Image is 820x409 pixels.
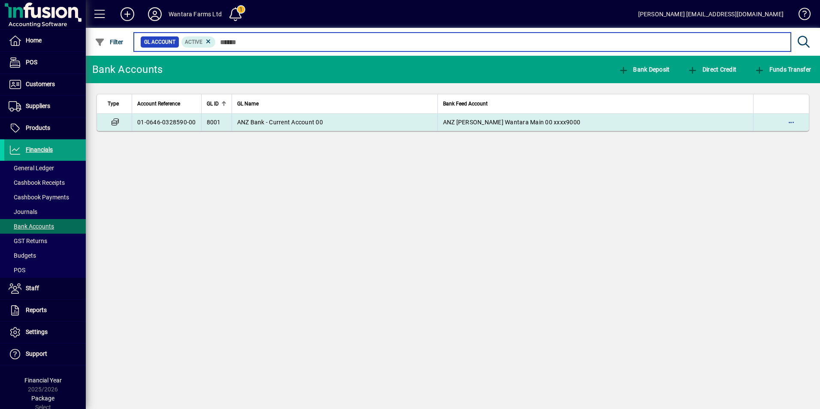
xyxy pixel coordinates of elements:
[4,263,86,277] a: POS
[4,343,86,365] a: Support
[207,99,219,108] span: GL ID
[9,238,47,244] span: GST Returns
[443,99,748,108] div: Bank Feed Account
[638,7,784,21] div: [PERSON_NAME] [EMAIL_ADDRESS][DOMAIN_NAME]
[4,117,86,139] a: Products
[4,278,86,299] a: Staff
[207,119,221,126] span: 8001
[4,248,86,263] a: Budgets
[4,322,86,343] a: Settings
[4,161,86,175] a: General Ledger
[132,114,201,131] td: 01-0646-0328590-00
[26,146,53,153] span: Financials
[685,62,739,77] button: Direct Credit
[207,99,226,108] div: GL ID
[93,34,126,50] button: Filter
[26,81,55,87] span: Customers
[185,39,202,45] span: Active
[237,99,432,108] div: GL Name
[26,285,39,292] span: Staff
[31,395,54,402] span: Package
[9,179,65,186] span: Cashbook Receipts
[26,307,47,313] span: Reports
[141,6,169,22] button: Profile
[26,37,42,44] span: Home
[26,328,48,335] span: Settings
[4,74,86,95] a: Customers
[4,300,86,321] a: Reports
[137,99,180,108] span: Account Reference
[114,6,141,22] button: Add
[792,2,809,30] a: Knowledge Base
[9,165,54,171] span: General Ledger
[26,102,50,109] span: Suppliers
[443,119,581,126] span: ANZ [PERSON_NAME] Wantara Main 00 xxxx9000
[4,234,86,248] a: GST Returns
[237,119,323,126] span: ANZ Bank - Current Account 00
[4,190,86,204] a: Cashbook Payments
[108,99,127,108] div: Type
[26,350,47,357] span: Support
[169,7,222,21] div: Wantara Farms Ltd
[4,30,86,51] a: Home
[687,66,736,73] span: Direct Credit
[4,52,86,73] a: POS
[4,96,86,117] a: Suppliers
[237,99,259,108] span: GL Name
[9,223,54,230] span: Bank Accounts
[616,62,672,77] button: Bank Deposit
[108,99,119,108] span: Type
[9,194,69,201] span: Cashbook Payments
[92,63,163,76] div: Bank Accounts
[4,219,86,234] a: Bank Accounts
[752,62,813,77] button: Funds Transfer
[24,377,62,384] span: Financial Year
[144,38,175,46] span: GL Account
[4,175,86,190] a: Cashbook Receipts
[618,66,670,73] span: Bank Deposit
[26,124,50,131] span: Products
[754,66,811,73] span: Funds Transfer
[784,115,798,129] button: More options
[181,36,216,48] mat-chip: Activation Status: Active
[9,267,25,274] span: POS
[9,208,37,215] span: Journals
[26,59,37,66] span: POS
[9,252,36,259] span: Budgets
[443,99,488,108] span: Bank Feed Account
[95,39,124,45] span: Filter
[4,204,86,219] a: Journals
